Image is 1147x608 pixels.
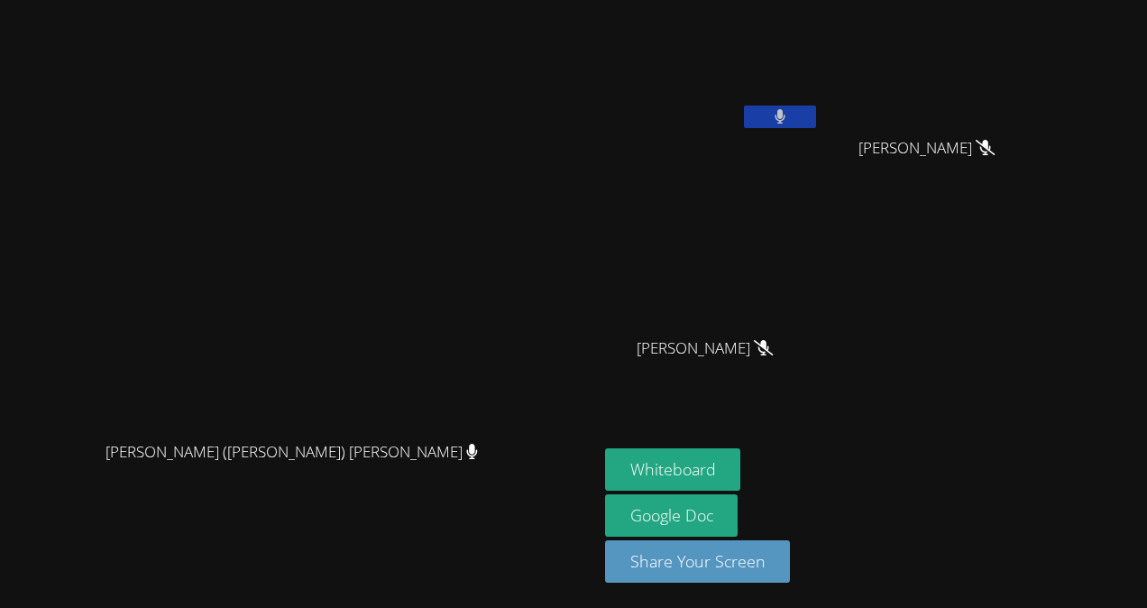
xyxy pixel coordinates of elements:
[605,448,741,491] button: Whiteboard
[637,336,773,362] span: [PERSON_NAME]
[858,135,995,161] span: [PERSON_NAME]
[106,439,478,465] span: [PERSON_NAME] ([PERSON_NAME]) [PERSON_NAME]
[605,540,791,583] button: Share Your Screen
[605,494,739,537] a: Google Doc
